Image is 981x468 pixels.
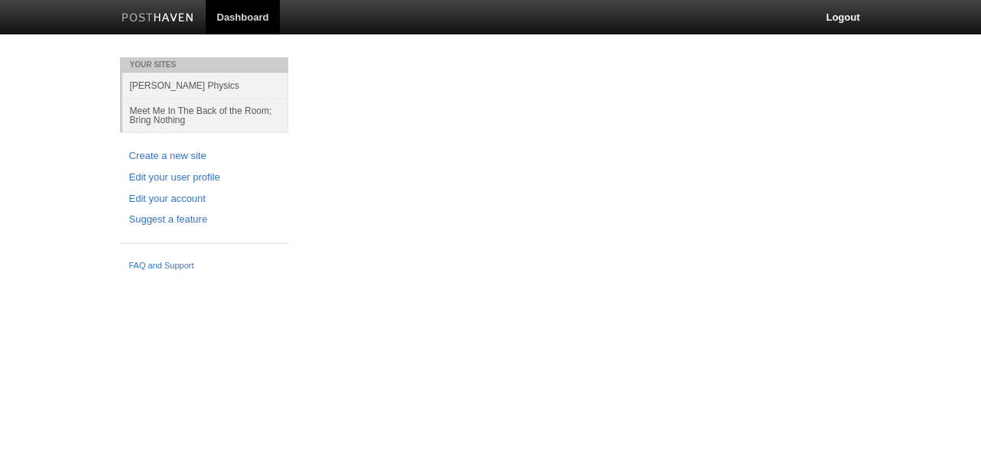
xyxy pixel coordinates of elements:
[129,259,279,273] a: FAQ and Support
[122,73,288,98] a: [PERSON_NAME] Physics
[129,148,279,164] a: Create a new site
[120,57,288,73] li: Your Sites
[122,98,288,132] a: Meet Me In The Back of the Room; Bring Nothing
[122,13,194,24] img: Posthaven-bar
[129,191,279,207] a: Edit your account
[129,170,279,186] a: Edit your user profile
[129,212,279,228] a: Suggest a feature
